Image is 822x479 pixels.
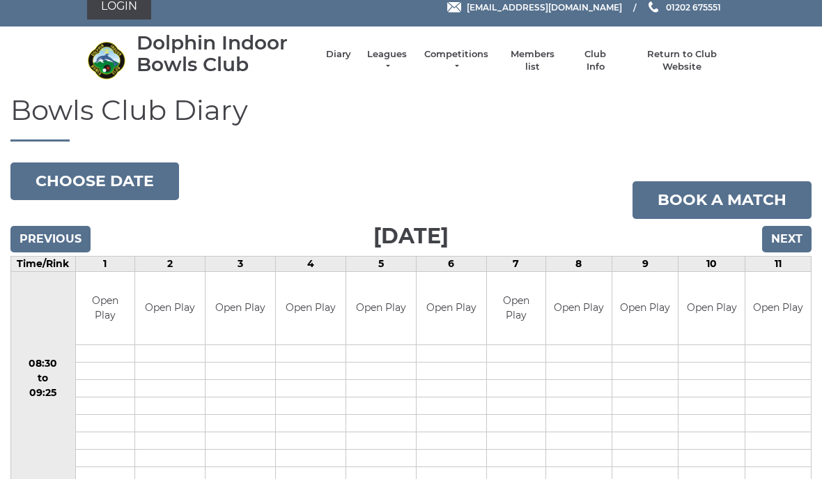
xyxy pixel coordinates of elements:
td: 11 [745,256,811,271]
td: 10 [678,256,745,271]
td: Open Play [487,272,545,345]
a: Email [EMAIL_ADDRESS][DOMAIN_NAME] [447,1,622,14]
td: Open Play [276,272,346,345]
td: Open Play [417,272,486,345]
td: 1 [75,256,134,271]
td: Time/Rink [11,256,76,271]
td: 8 [545,256,612,271]
td: Open Play [76,272,134,345]
td: 3 [205,256,275,271]
button: Choose date [10,162,179,200]
td: 4 [275,256,346,271]
a: Members list [503,48,561,73]
a: Return to Club Website [630,48,735,73]
span: [EMAIL_ADDRESS][DOMAIN_NAME] [467,1,622,12]
a: Phone us 01202 675551 [646,1,721,14]
td: Open Play [612,272,678,345]
td: 2 [134,256,205,271]
img: Dolphin Indoor Bowls Club [87,41,125,79]
td: Open Play [346,272,416,345]
input: Previous [10,226,91,252]
td: Open Play [546,272,612,345]
td: 9 [612,256,678,271]
td: Open Play [745,272,811,345]
a: Diary [326,48,351,61]
img: Phone us [649,1,658,13]
h1: Bowls Club Diary [10,95,812,142]
span: 01202 675551 [666,1,721,12]
td: Open Play [678,272,744,345]
td: 6 [416,256,486,271]
a: Book a match [633,181,812,219]
td: Open Play [135,272,205,345]
td: 7 [486,256,545,271]
input: Next [762,226,812,252]
a: Leagues [365,48,409,73]
div: Dolphin Indoor Bowls Club [137,32,312,75]
td: 5 [346,256,416,271]
a: Competitions [423,48,490,73]
img: Email [447,2,461,13]
td: Open Play [205,272,275,345]
a: Club Info [575,48,616,73]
